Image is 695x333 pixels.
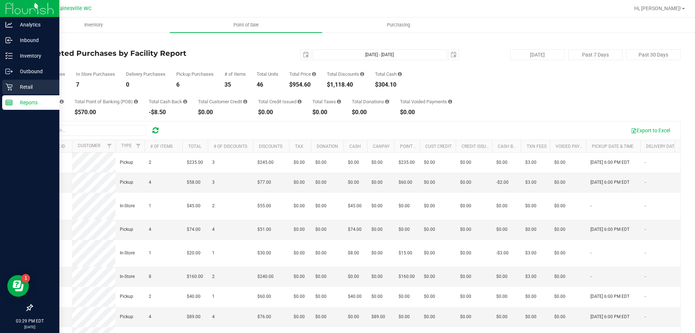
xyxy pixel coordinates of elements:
[5,37,13,44] inline-svg: Inbound
[294,273,305,280] span: $0.00
[149,159,151,166] span: 2
[352,109,389,115] div: $0.00
[5,99,13,106] inline-svg: Reports
[348,203,362,209] span: $45.00
[322,17,475,33] a: Purchasing
[294,293,305,300] span: $0.00
[399,273,415,280] span: $160.00
[496,226,507,233] span: $0.00
[17,17,170,33] a: Inventory
[3,324,56,330] p: [DATE]
[373,144,389,149] a: CanPay
[590,159,629,166] span: [DATE] 6:00 PM EDT
[149,250,151,257] span: 1
[149,293,151,300] span: 2
[212,250,215,257] span: 1
[554,226,565,233] span: $0.00
[424,293,435,300] span: $0.00
[424,203,435,209] span: $0.00
[315,273,327,280] span: $0.00
[399,159,415,166] span: $235.00
[590,273,591,280] span: -
[645,313,646,320] span: -
[371,293,383,300] span: $0.00
[554,179,565,186] span: $0.00
[510,49,565,60] button: [DATE]
[400,144,451,149] a: Point of Banking (POB)
[424,226,435,233] span: $0.00
[294,159,305,166] span: $0.00
[149,109,187,115] div: -$8.50
[496,293,507,300] span: $0.00
[525,159,536,166] span: $3.00
[212,226,215,233] span: 4
[257,179,271,186] span: $77.00
[460,203,471,209] span: $0.00
[13,51,56,60] p: Inventory
[259,144,282,149] a: Discounts
[134,99,138,104] i: Sum of the successful, non-voided point-of-banking payment transactions, both via payment termina...
[243,99,247,104] i: Sum of the successful, non-voided payments using account credit for all purchases in the date range.
[224,22,269,28] span: Point of Sale
[212,203,215,209] span: 2
[183,99,187,104] i: Sum of the cash-back amounts from rounded-up electronic payments for all purchases in the date ra...
[377,22,420,28] span: Purchasing
[315,293,327,300] span: $0.00
[525,226,536,233] span: $0.00
[371,179,383,186] span: $0.00
[348,293,362,300] span: $40.00
[224,82,246,88] div: 35
[424,179,435,186] span: $0.00
[312,72,316,76] i: Sum of the total prices of all purchases in the date range.
[187,179,201,186] span: $58.00
[257,159,274,166] span: $245.00
[75,99,138,104] div: Total Point of Banking (POB)
[126,82,165,88] div: 0
[188,144,201,149] a: Total
[315,226,327,233] span: $0.00
[385,99,389,104] i: Sum of all round-up-to-next-dollar total price adjustments for all purchases in the date range.
[525,293,536,300] span: $0.00
[399,293,410,300] span: $0.00
[315,313,327,320] span: $0.00
[448,50,459,60] span: select
[121,143,132,148] a: Type
[258,109,302,115] div: $0.00
[371,203,383,209] span: $0.00
[170,17,322,33] a: Point of Sale
[60,99,64,104] i: Sum of the successful, non-voided CanPay payment transactions for all purchases in the date range.
[424,250,435,257] span: $0.00
[38,125,146,136] input: Search...
[448,99,452,104] i: Sum of all voided payment transaction amounts, excluding tips and transaction fees, for all purch...
[120,273,135,280] span: In-Store
[460,313,471,320] span: $0.00
[258,99,302,104] div: Total Credit Issued
[554,273,565,280] span: $0.00
[645,179,646,186] span: -
[424,313,435,320] span: $0.00
[104,140,115,152] a: Filter
[257,250,271,257] span: $30.00
[327,72,364,76] div: Total Discounts
[337,99,341,104] i: Sum of the total taxes for all purchases in the date range.
[76,72,115,76] div: In Store Purchases
[462,144,492,149] a: Credit Issued
[32,49,248,57] h4: Completed Purchases by Facility Report
[301,50,311,60] span: select
[424,273,435,280] span: $0.00
[496,273,507,280] span: $0.00
[187,273,203,280] span: $160.00
[556,144,591,149] a: Voided Payment
[298,99,302,104] i: Sum of all account credit issued for all refunds from returned purchases in the date range.
[399,250,412,257] span: $15.00
[646,144,677,149] a: Delivery Date
[371,226,383,233] span: $0.00
[120,293,133,300] span: Pickup
[13,83,56,91] p: Retail
[590,313,629,320] span: [DATE] 6:00 PM EDT
[257,313,271,320] span: $76.00
[75,109,138,115] div: $570.00
[5,68,13,75] inline-svg: Outbound
[349,144,361,149] a: Cash
[120,203,135,209] span: In-Store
